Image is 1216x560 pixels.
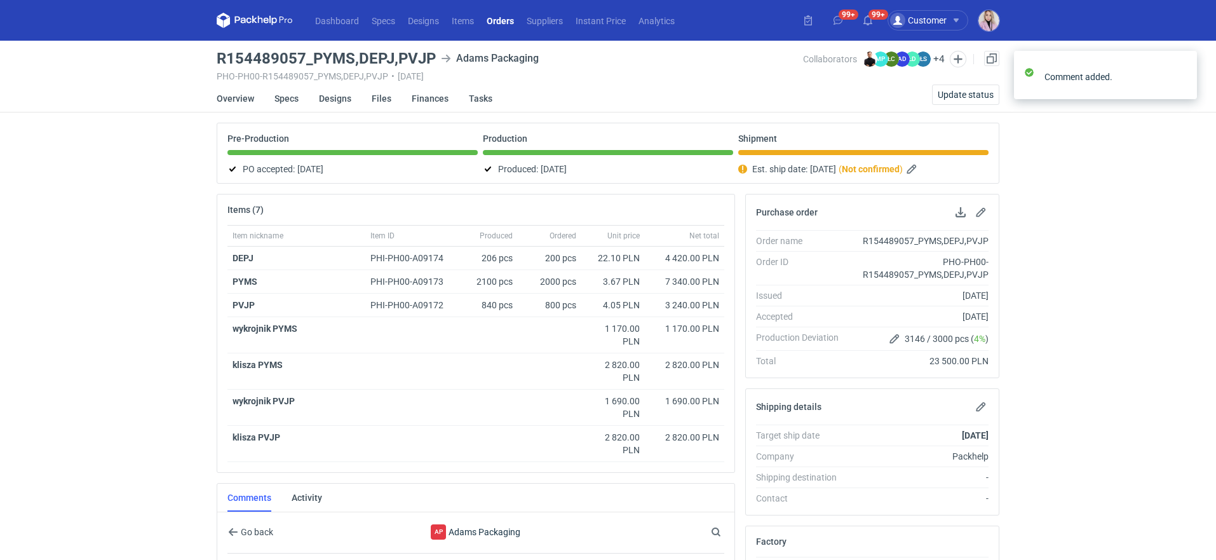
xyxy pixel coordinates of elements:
button: Edit purchase order [973,205,989,220]
h2: Items (7) [227,205,264,215]
div: Packhelp [849,450,989,463]
button: 99+ [828,10,848,31]
a: DEPJ [233,253,253,263]
span: Item ID [370,231,395,241]
a: Instant Price [569,13,632,28]
a: PVJP [233,300,255,310]
button: Edit production Deviation [887,331,902,346]
div: R154489057_PYMS,DEPJ,PVJP [849,235,989,247]
span: Ordered [550,231,576,241]
div: Adams Packaging [372,524,580,540]
div: Est. ship date: [738,161,989,177]
p: Pre-Production [227,133,289,144]
div: Total [756,355,849,367]
div: 22.10 PLN [586,252,640,264]
a: Designs [319,85,351,113]
h2: Shipping details [756,402,821,412]
div: Adams Packaging [431,524,446,540]
a: Finances [412,85,449,113]
a: Designs [402,13,445,28]
span: Go back [238,528,273,536]
em: ( [839,164,842,174]
div: Produced: [483,161,733,177]
a: PYMS [233,277,257,287]
span: Produced [480,231,513,241]
button: Go back [227,524,274,540]
h2: Purchase order [756,207,818,217]
figcaption: ŁS [915,51,931,67]
strong: klisza PYMS [233,360,283,370]
strong: wykrojnik PVJP [233,396,295,406]
div: 1 690.00 PLN [586,395,640,420]
div: 206 pcs [461,247,518,270]
span: Unit price [607,231,640,241]
div: Shipping destination [756,471,849,484]
figcaption: MP [873,51,888,67]
button: +4 [933,53,945,65]
a: Files [372,85,391,113]
div: - [849,492,989,505]
div: 4.05 PLN [586,299,640,311]
div: Company [756,450,849,463]
button: Customer [888,10,978,31]
a: Duplicate [984,51,999,66]
span: [DATE] [810,161,836,177]
div: 4 420.00 PLN [650,252,719,264]
strong: Not confirmed [842,164,900,174]
span: 4% [974,334,985,344]
div: 3 240.00 PLN [650,299,719,311]
div: 3.67 PLN [586,275,640,288]
button: Edit estimated shipping date [905,161,921,177]
div: Accepted [756,310,849,323]
strong: [DATE] [962,430,989,440]
span: [DATE] [541,161,567,177]
a: Suppliers [520,13,569,28]
div: Adams Packaging [441,51,539,66]
div: Order name [756,235,849,247]
div: Production Deviation [756,331,849,346]
figcaption: ŁD [905,51,920,67]
h2: Factory [756,536,787,547]
img: Tomasz Kubiak [862,51,877,67]
a: Specs [365,13,402,28]
button: Edit collaborators [950,51,966,67]
div: Issued [756,289,849,302]
a: Orders [480,13,520,28]
p: Shipment [738,133,777,144]
div: 840 pcs [461,294,518,317]
span: 3146 / 3000 pcs ( ) [905,332,989,345]
a: Items [445,13,480,28]
div: 200 pcs [518,247,581,270]
h3: R154489057_PYMS,DEPJ,PVJP [217,51,436,66]
a: Overview [217,85,254,113]
span: [DATE] [297,161,323,177]
div: Order ID [756,256,849,281]
button: 99+ [858,10,878,31]
div: - [849,471,989,484]
figcaption: ŁC [884,51,899,67]
strong: wykrojnik PYMS [233,324,297,334]
div: [DATE] [849,310,989,323]
div: Klaudia Wiśniewska [978,10,999,31]
span: Net total [689,231,719,241]
div: 2 820.00 PLN [586,359,640,384]
input: Search [708,524,749,540]
div: Comment added. [1044,71,1178,83]
div: Customer [890,13,947,28]
div: Target ship date [756,429,849,442]
a: Dashboard [309,13,365,28]
div: 23 500.00 PLN [849,355,989,367]
div: [DATE] [849,289,989,302]
div: PHI-PH00-A09172 [370,299,456,311]
div: 2000 pcs [518,270,581,294]
button: Update status [932,85,999,105]
div: PHI-PH00-A09173 [370,275,456,288]
div: 2 820.00 PLN [650,431,719,444]
span: Item nickname [233,231,283,241]
a: Analytics [632,13,681,28]
div: PHO-PH00-R154489057_PYMS,DEPJ,PVJP [849,256,989,281]
div: PHO-PH00-R154489057_PYMS,DEPJ,PVJP [DATE] [217,71,803,81]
